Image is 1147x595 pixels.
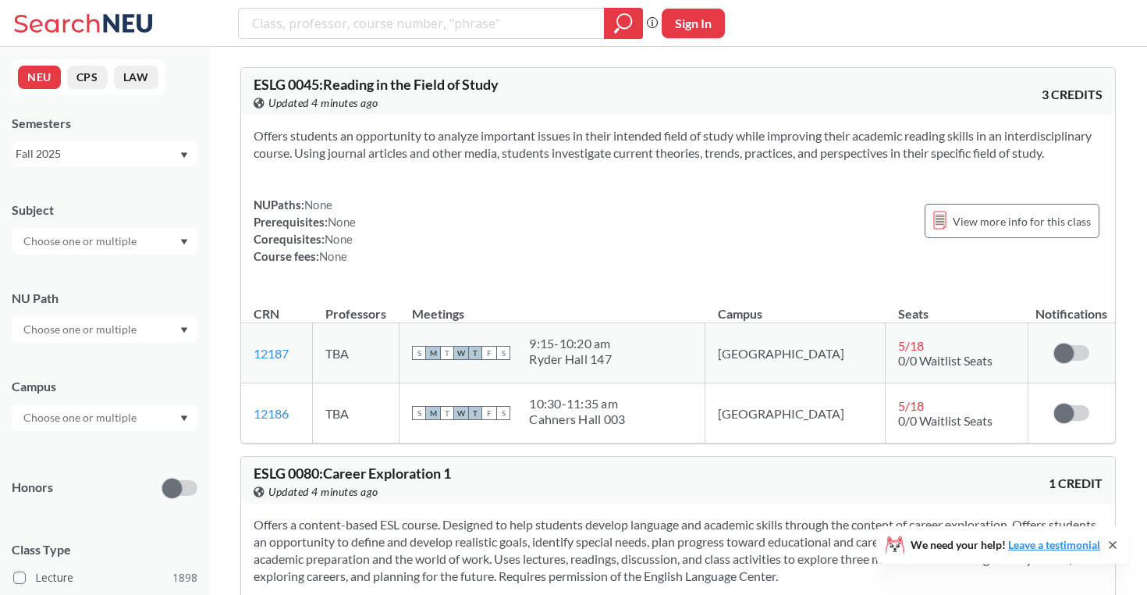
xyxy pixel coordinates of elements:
span: M [426,406,440,420]
th: Meetings [399,290,705,323]
span: Class Type [12,541,197,558]
button: NEU [18,66,61,89]
a: Leave a testimonial [1008,538,1100,551]
span: None [319,249,347,263]
span: T [468,406,482,420]
div: Dropdown arrow [12,228,197,255]
span: S [412,406,426,420]
span: ESLG 0045 : Reading in the Field of Study [254,76,499,93]
div: Subject [12,201,197,219]
span: We need your help! [911,540,1100,550]
span: View more info for this class [953,212,1091,231]
div: 9:15 - 10:20 am [529,336,612,351]
span: ESLG 0080 : Career Exploration 1 [254,465,451,482]
span: Updated 4 minutes ago [268,94,378,112]
div: NUPaths: Prerequisites: Corequisites: Course fees: [254,196,356,265]
div: 10:30 - 11:35 am [529,396,625,412]
div: Fall 2025Dropdown arrow [12,141,197,166]
span: T [468,346,482,360]
span: F [482,406,496,420]
span: 1898 [172,569,197,586]
th: Campus [705,290,886,323]
div: Dropdown arrow [12,316,197,343]
span: 3 CREDITS [1042,86,1103,103]
input: Class, professor, course number, "phrase" [250,10,593,37]
span: T [440,406,454,420]
span: None [325,232,353,246]
th: Professors [313,290,399,323]
section: Offers a content-based ESL course. Designed to help students develop language and academic skills... [254,516,1103,585]
div: Cahners Hall 003 [529,412,625,427]
section: Offers students an opportunity to analyze important issues in their intended field of study while... [254,127,1103,162]
div: magnifying glass [604,8,643,39]
button: CPS [67,66,108,89]
svg: Dropdown arrow [180,327,188,333]
td: [GEOGRAPHIC_DATA] [705,383,886,444]
span: 0/0 Waitlist Seats [898,413,993,428]
th: Seats [886,290,1028,323]
input: Choose one or multiple [16,232,147,251]
input: Choose one or multiple [16,320,147,339]
span: M [426,346,440,360]
span: F [482,346,496,360]
div: NU Path [12,290,197,307]
div: Semesters [12,115,197,132]
div: Dropdown arrow [12,404,197,431]
input: Choose one or multiple [16,408,147,427]
div: CRN [254,305,279,322]
td: TBA [313,383,399,444]
a: 12186 [254,406,289,421]
label: Lecture [13,568,197,588]
th: Notifications [1028,290,1115,323]
span: S [412,346,426,360]
span: Updated 4 minutes ago [268,483,378,501]
a: 12187 [254,346,289,361]
svg: magnifying glass [614,12,633,34]
button: Sign In [662,9,725,38]
td: TBA [313,323,399,383]
span: 5 / 18 [898,398,924,413]
svg: Dropdown arrow [180,239,188,245]
svg: Dropdown arrow [180,152,188,159]
span: W [454,346,468,360]
span: W [454,406,468,420]
p: Honors [12,479,53,497]
span: None [328,215,356,229]
div: Ryder Hall 147 [529,351,612,367]
span: 1 CREDIT [1049,475,1103,492]
span: None [304,198,332,212]
td: [GEOGRAPHIC_DATA] [705,323,886,383]
div: Fall 2025 [16,145,179,162]
div: Campus [12,378,197,395]
span: S [496,406,510,420]
svg: Dropdown arrow [180,415,188,422]
button: LAW [114,66,158,89]
span: 5 / 18 [898,338,924,353]
span: 0/0 Waitlist Seats [898,353,993,368]
span: T [440,346,454,360]
span: S [496,346,510,360]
